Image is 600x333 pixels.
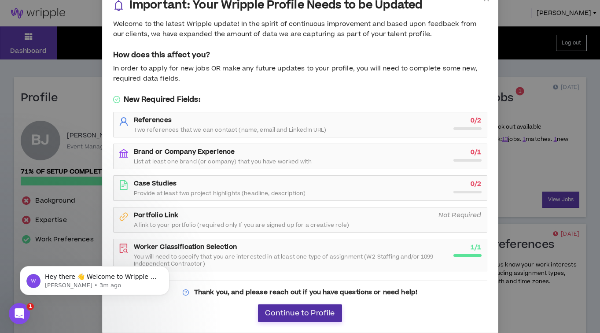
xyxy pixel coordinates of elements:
strong: Thank you, and please reach out if you have questions or need help! [194,288,417,297]
strong: 0 / 1 [471,148,481,157]
i: Not Required [438,211,482,220]
span: You will need to specify that you are interested in at least one type of assignment (W2-Staffing ... [134,253,448,267]
strong: 1 / 1 [471,243,481,252]
span: bank [119,148,129,158]
strong: Brand or Company Experience [134,147,235,156]
strong: Worker Classification Selection [134,242,237,252]
span: 1 [27,303,34,310]
strong: 0 / 2 [471,179,481,189]
span: file-search [119,244,129,253]
iframe: Intercom notifications message [7,248,183,309]
div: In order to apply for new jobs OR make any future updates to your profile, you will need to compl... [113,64,487,84]
div: Welcome to the latest Wripple update! In the spirit of continuous improvement and based upon feed... [113,19,487,39]
button: Continue to Profile [258,304,342,322]
strong: Portfolio Link [134,211,179,220]
span: Two references that we can contact (name, email and LinkedIn URL) [134,126,327,133]
h5: How does this affect you? [113,50,487,60]
strong: 0 / 2 [471,116,481,125]
h5: New Required Fields: [113,94,487,105]
span: A link to your portfolio (required only If you are signed up for a creative role) [134,222,349,229]
strong: Case Studies [134,179,177,188]
span: List at least one brand (or company) that you have worked with [134,158,312,165]
iframe: Intercom live chat [9,303,30,324]
span: Continue to Profile [265,309,335,318]
span: link [119,212,129,222]
span: check-circle [113,96,120,103]
strong: References [134,115,172,125]
span: user [119,117,129,126]
span: Provide at least two project highlights (headline, description) [134,190,306,197]
span: file-text [119,180,129,190]
span: question-circle [183,289,189,296]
